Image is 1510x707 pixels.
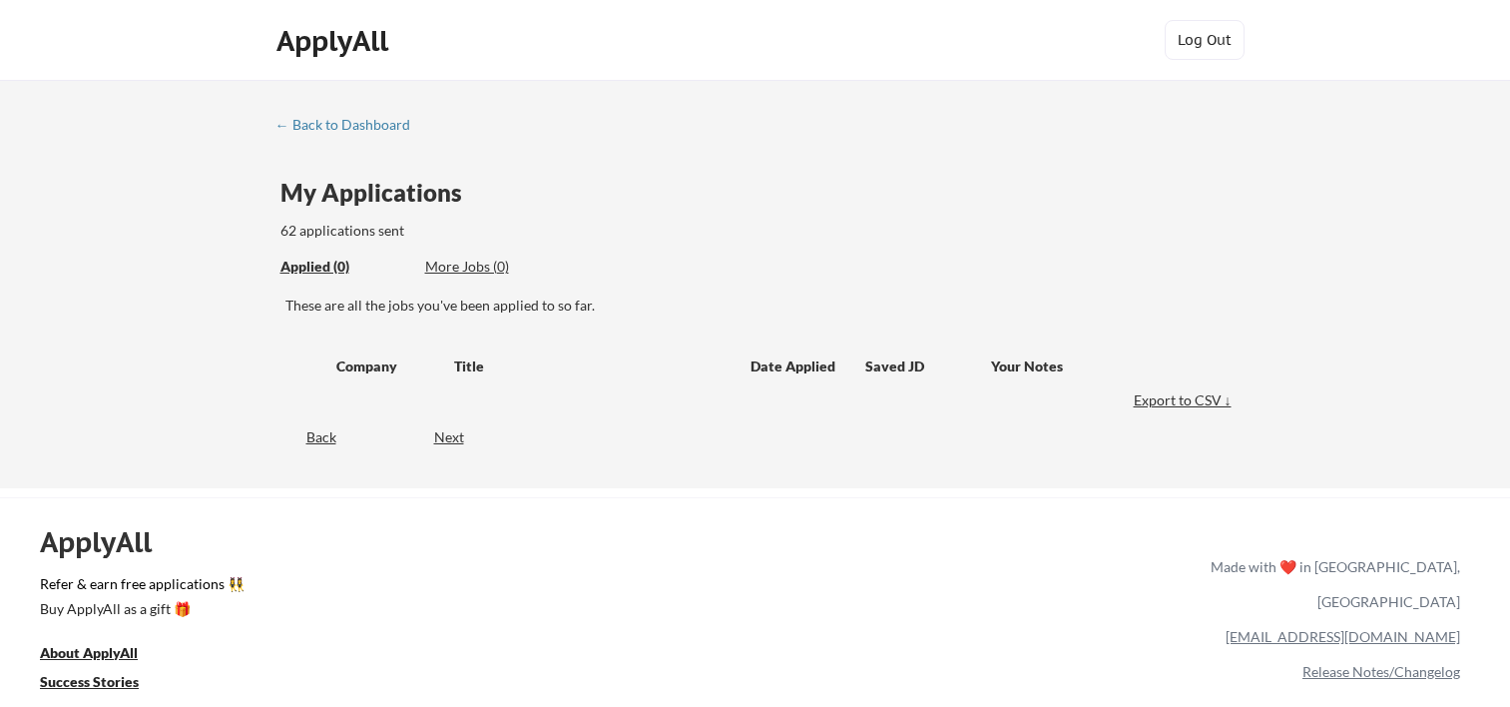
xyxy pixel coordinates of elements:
div: Made with ❤️ in [GEOGRAPHIC_DATA], [GEOGRAPHIC_DATA] [1203,549,1460,619]
div: Saved JD [865,348,991,383]
a: Release Notes/Changelog [1302,663,1460,680]
div: 62 applications sent [280,221,667,241]
div: My Applications [280,181,478,205]
a: About ApplyAll [40,642,166,667]
div: ← Back to Dashboard [275,118,425,132]
div: ApplyAll [276,24,394,58]
div: Applied (0) [280,257,410,277]
div: ApplyAll [40,525,175,559]
div: These are all the jobs you've been applied to so far. [280,257,410,278]
a: Buy ApplyAll as a gift 🎁 [40,598,240,623]
div: More Jobs (0) [425,257,572,277]
div: Company [336,356,436,376]
u: About ApplyAll [40,644,138,661]
div: Export to CSV ↓ [1134,390,1237,410]
div: Title [454,356,732,376]
div: These are job applications we think you'd be a good fit for, but couldn't apply you to automatica... [425,257,572,278]
a: ← Back to Dashboard [275,117,425,137]
div: Back [275,427,336,447]
a: Success Stories [40,671,166,696]
div: Date Applied [751,356,838,376]
button: Log Out [1165,20,1245,60]
a: Refer & earn free applications 👯‍♀️ [40,577,793,598]
a: [EMAIL_ADDRESS][DOMAIN_NAME] [1226,628,1460,645]
div: Your Notes [991,356,1219,376]
div: Next [434,427,487,447]
div: These are all the jobs you've been applied to so far. [285,296,1237,316]
div: Buy ApplyAll as a gift 🎁 [40,602,240,616]
u: Success Stories [40,673,139,690]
